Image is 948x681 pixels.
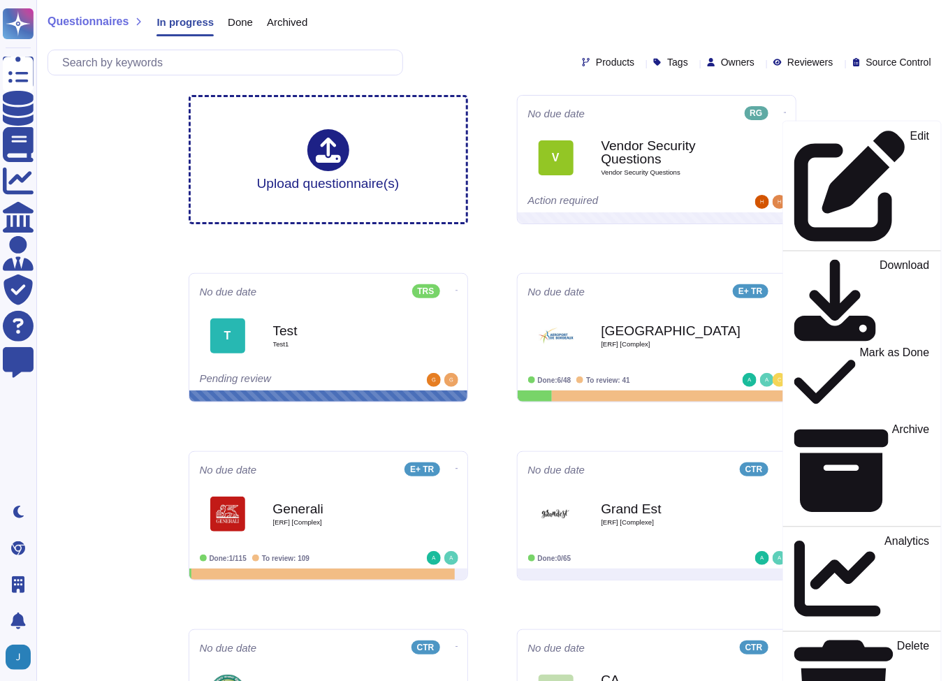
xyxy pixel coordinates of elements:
[601,169,741,176] span: Vendor Security Questions
[3,642,41,673] button: user
[880,261,929,342] p: Download
[910,131,929,242] p: Edit
[539,318,574,353] img: Logo
[538,555,571,562] span: Done: 0/65
[200,464,257,475] span: No due date
[783,421,941,521] a: Archive
[6,645,31,670] img: user
[601,341,741,348] span: [ERF] [Complex]
[262,555,309,562] span: To review: 109
[273,502,413,515] b: Generali
[601,324,741,337] b: [GEOGRAPHIC_DATA]
[601,139,741,166] b: Vendor Security Questions
[528,464,585,475] span: No due date
[773,551,787,565] img: user
[755,195,769,209] img: user
[539,140,574,175] div: V
[601,502,741,515] b: Grand Est
[210,497,245,532] img: Logo
[539,497,574,532] img: Logo
[892,425,929,518] p: Archive
[273,341,413,348] span: Test1
[859,348,929,418] p: Mark as Done
[200,643,257,653] span: No due date
[412,284,440,298] div: TRS
[783,533,941,626] a: Analytics
[528,643,585,653] span: No due date
[273,519,413,526] span: [ERF] [Complex]
[273,324,413,337] b: Test
[667,57,688,67] span: Tags
[444,551,458,565] img: user
[783,257,941,344] a: Download
[783,127,941,245] a: Edit
[740,462,768,476] div: CTR
[200,373,371,387] div: Pending review
[601,519,741,526] span: [ERF] [Complexe]
[760,373,774,387] img: user
[427,551,441,565] img: user
[783,344,941,421] a: Mark as Done
[156,17,214,27] span: In progress
[257,129,400,190] div: Upload questionnaire(s)
[787,57,833,67] span: Reviewers
[48,16,129,27] span: Questionnaires
[755,551,769,565] img: user
[528,108,585,119] span: No due date
[228,17,253,27] span: Done
[538,376,571,384] span: Done: 6/48
[586,376,630,384] span: To review: 41
[404,462,439,476] div: E+ TR
[210,318,245,353] div: T
[200,286,257,297] span: No due date
[411,640,440,654] div: CTR
[596,57,634,67] span: Products
[210,555,247,562] span: Done: 1/115
[267,17,307,27] span: Archived
[773,373,787,387] img: user
[528,195,699,209] div: Action required
[427,373,441,387] img: user
[745,106,768,120] div: RG
[740,640,768,654] div: CTR
[444,373,458,387] img: user
[721,57,754,67] span: Owners
[733,284,768,298] div: E+ TR
[866,57,931,67] span: Source Control
[743,373,757,387] img: user
[55,50,402,75] input: Search by keywords
[528,286,585,297] span: No due date
[773,195,787,209] img: user
[884,536,929,623] p: Analytics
